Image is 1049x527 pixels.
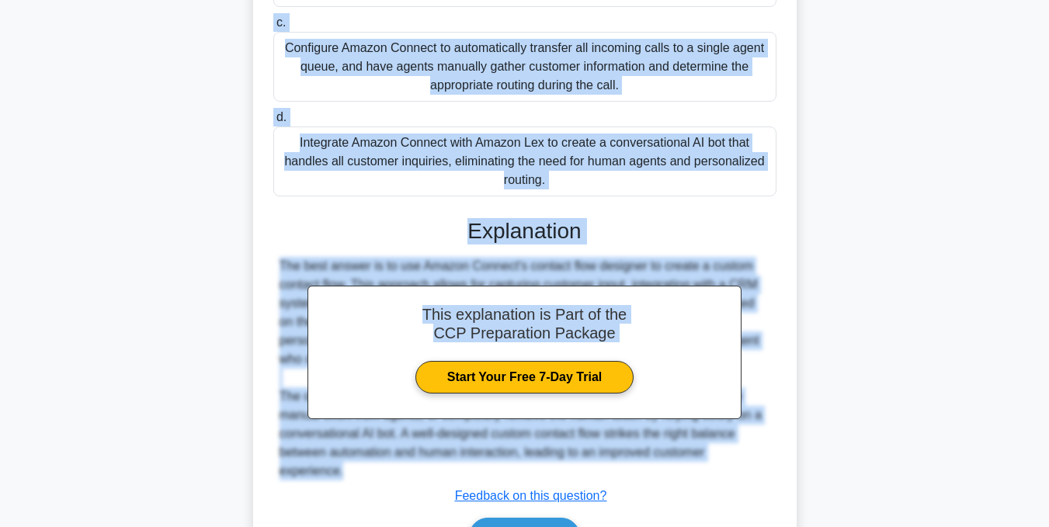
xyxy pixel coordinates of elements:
a: Feedback on this question? [455,489,607,502]
div: Integrate Amazon Connect with Amazon Lex to create a conversational AI bot that handles all custo... [273,127,776,196]
a: Start Your Free 7-Day Trial [415,361,634,394]
span: d. [276,110,287,123]
div: Configure Amazon Connect to automatically transfer all incoming calls to a single agent queue, an... [273,32,776,102]
span: c. [276,16,286,29]
h3: Explanation [283,218,767,244]
div: The best answer is to use Amazon Connect's contact flow designer to create a custom contact flow.... [280,257,770,480]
